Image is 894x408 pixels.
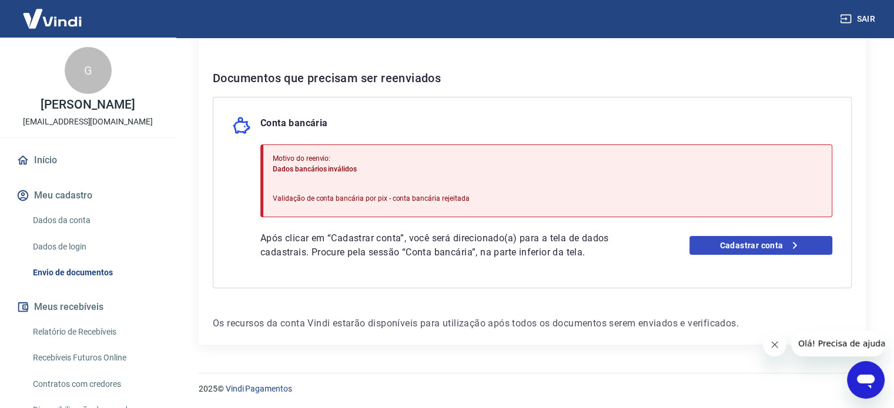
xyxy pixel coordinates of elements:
a: Recebíveis Futuros Online [28,346,162,370]
button: Meu cadastro [14,183,162,208]
p: Os recursos da conta Vindi estarão disponíveis para utilização após todos os documentos serem env... [213,316,852,331]
a: Vindi Pagamentos [226,384,292,393]
button: Sair [838,8,880,30]
a: Envio de documentos [28,261,162,285]
div: G [65,47,112,94]
p: Conta bancária [260,116,328,135]
span: Dados bancários inválidos [273,165,357,173]
p: Validação de conta bancária por pix - conta bancária rejeitada [273,193,470,204]
iframe: Botão para abrir a janela de mensagens [847,361,885,399]
a: Cadastrar conta [689,236,832,255]
p: Motivo do reenvio: [273,153,470,164]
a: Dados da conta [28,208,162,232]
a: Início [14,147,162,173]
p: Após clicar em “Cadastrar conta”, você será direcionado(a) para a tela de dados cadastrais. Procu... [260,231,632,259]
span: Olá! Precisa de ajuda? [7,8,99,18]
p: 2025 © [199,383,866,395]
button: Meus recebíveis [14,294,162,320]
a: Dados de login [28,235,162,259]
iframe: Fechar mensagem [763,333,786,356]
img: Vindi [14,1,91,36]
p: [PERSON_NAME] [41,99,135,111]
a: Relatório de Recebíveis [28,320,162,344]
img: money_pork.0c50a358b6dafb15dddc3eea48f23780.svg [232,116,251,135]
iframe: Mensagem da empresa [791,331,885,356]
h6: Documentos que precisam ser reenviados [213,69,852,87]
p: [EMAIL_ADDRESS][DOMAIN_NAME] [23,116,153,128]
a: Contratos com credores [28,372,162,396]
